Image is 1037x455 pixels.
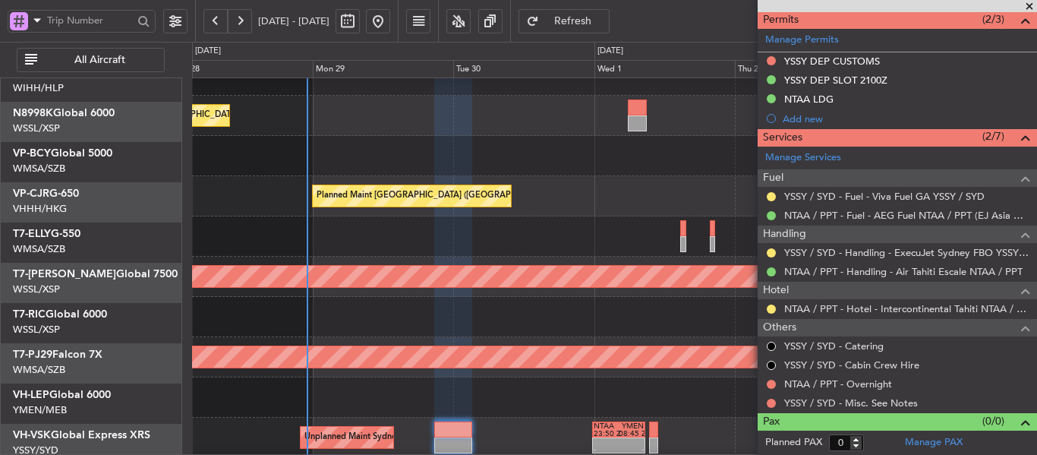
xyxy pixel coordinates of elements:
a: VP-BCYGlobal 5000 [13,148,112,159]
a: T7-RICGlobal 6000 [13,309,107,320]
a: YSSY / SYD - Cabin Crew Hire [784,359,919,371]
a: YSSY / SYD - Misc. See Notes [784,397,918,409]
div: 08:45 Z [619,430,644,438]
button: Refresh [518,9,610,33]
span: T7-PJ29 [13,349,52,360]
a: VH-LEPGlobal 6000 [13,390,111,400]
span: VH-VSK [13,430,51,441]
span: Handling [763,226,806,243]
span: Others [763,319,796,337]
div: Mon 29 [313,60,453,78]
span: VH-LEP [13,390,49,400]
div: Unplanned Maint Sydney ([PERSON_NAME] Intl) [304,426,491,449]
a: Manage PAX [905,435,963,450]
a: NTAA / PPT - Hotel - Intercontinental Tahiti NTAA / PPT [784,302,1029,315]
div: [DATE] [195,45,221,58]
div: YSSY DEP SLOT 2100Z [784,74,887,87]
span: Services [763,129,802,147]
a: T7-PJ29Falcon 7X [13,349,102,360]
a: WSSL/XSP [13,323,60,337]
div: - [619,446,644,453]
span: VP-BCY [13,148,51,159]
span: T7-[PERSON_NAME] [13,269,116,280]
span: [DATE] - [DATE] [258,14,329,28]
div: Planned Maint [GEOGRAPHIC_DATA] ([GEOGRAPHIC_DATA] Intl) [317,185,570,207]
a: NTAA / PPT - Handling - Air Tahiti Escale NTAA / PPT [784,265,1023,278]
div: NTAA [594,422,619,430]
a: VHHH/HKG [13,202,67,216]
a: Manage Permits [765,33,839,48]
a: YSSY / SYD - Fuel - Viva Fuel GA YSSY / SYD [784,190,985,203]
span: Fuel [763,169,783,187]
span: (0/0) [982,413,1004,429]
div: Thu 2 [735,60,875,78]
button: All Aircraft [17,48,165,72]
span: Pax [763,413,780,431]
div: Tue 30 [453,60,594,78]
a: WSSL/XSP [13,283,60,296]
div: 23:50 Z [594,430,619,438]
span: All Aircraft [40,55,159,65]
input: Trip Number [47,9,133,32]
div: YSSY DEP CUSTOMS [784,55,880,68]
a: Manage Services [765,150,841,166]
a: WMSA/SZB [13,242,65,256]
span: T7-ELLY [13,229,51,239]
div: Planned Maint [GEOGRAPHIC_DATA] ([GEOGRAPHIC_DATA] Intl) [93,104,347,127]
div: YMEN [619,422,644,430]
div: Wed 1 [594,60,735,78]
a: N8998KGlobal 6000 [13,108,115,118]
span: N8998K [13,108,53,118]
label: Planned PAX [765,435,822,450]
a: WMSA/SZB [13,363,65,377]
a: T7-[PERSON_NAME]Global 7500 [13,269,178,280]
div: Add new [783,112,1029,125]
span: VP-CJR [13,188,49,199]
div: Sun 28 [172,60,312,78]
a: WMSA/SZB [13,162,65,175]
span: (2/3) [982,11,1004,27]
span: Permits [763,11,799,29]
span: T7-RIC [13,309,46,320]
div: NTAA LDG [784,93,834,106]
div: [DATE] [597,45,623,58]
a: WSSL/XSP [13,122,60,135]
a: T7-ELLYG-550 [13,229,80,239]
a: YSSY / SYD - Catering [784,340,884,352]
div: - [594,446,619,453]
span: (2/7) [982,128,1004,144]
span: Hotel [763,282,789,299]
a: WIHH/HLP [13,81,64,95]
a: NTAA / PPT - Fuel - AEG Fuel NTAA / PPT (EJ Asia Only) [784,209,1029,222]
a: YMEN/MEB [13,403,67,417]
a: YSSY / SYD - Handling - ExecuJet Sydney FBO YSSY / SYD [784,246,1029,259]
a: VH-VSKGlobal Express XRS [13,430,150,441]
a: NTAA / PPT - Overnight [784,378,892,390]
a: VP-CJRG-650 [13,188,79,199]
span: Refresh [542,16,604,27]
